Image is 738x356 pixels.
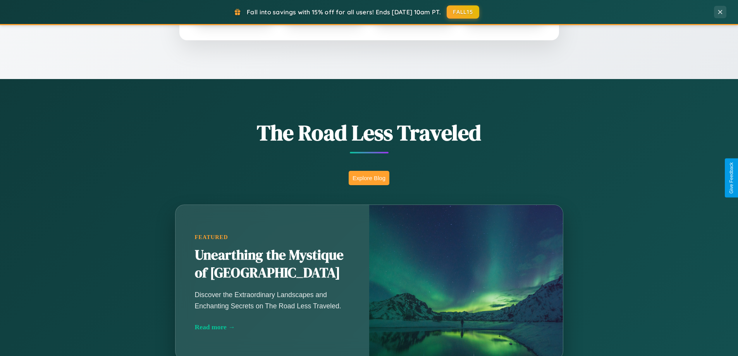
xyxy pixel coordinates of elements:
span: Fall into savings with 15% off for all users! Ends [DATE] 10am PT. [247,8,441,16]
button: FALL15 [447,5,479,19]
h1: The Road Less Traveled [137,118,602,148]
div: Give Feedback [729,162,734,194]
h2: Unearthing the Mystique of [GEOGRAPHIC_DATA] [195,246,350,282]
button: Explore Blog [349,171,389,185]
p: Discover the Extraordinary Landscapes and Enchanting Secrets on The Road Less Traveled. [195,289,350,311]
div: Featured [195,234,350,241]
div: Read more → [195,323,350,331]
